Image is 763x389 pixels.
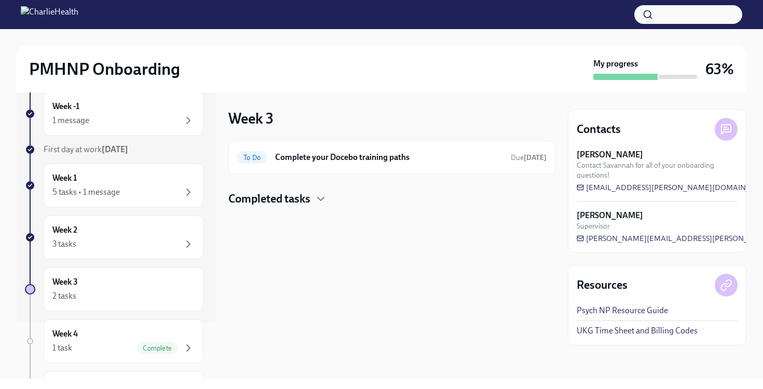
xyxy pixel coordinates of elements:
[52,186,120,198] div: 5 tasks • 1 message
[228,191,555,207] div: Completed tasks
[228,109,274,128] h3: Week 3
[593,58,638,70] strong: My progress
[29,59,180,79] h2: PMHNP Onboarding
[52,276,78,288] h6: Week 3
[25,164,203,207] a: Week 15 tasks • 1 message
[228,191,310,207] h4: Completed tasks
[237,154,267,162] span: To Do
[25,267,203,311] a: Week 32 tasks
[52,224,77,236] h6: Week 2
[705,60,734,78] h3: 63%
[137,344,178,352] span: Complete
[25,144,203,155] a: First day at work[DATE]
[52,342,72,354] div: 1 task
[511,153,547,163] span: September 30th, 2025 10:00
[102,144,128,154] strong: [DATE]
[44,144,128,154] span: First day at work
[577,122,621,137] h4: Contacts
[524,153,547,162] strong: [DATE]
[511,153,547,162] span: Due
[577,221,610,231] span: Supervisor
[577,325,698,337] a: UKG Time Sheet and Billing Codes
[52,238,76,250] div: 3 tasks
[52,172,77,184] h6: Week 1
[25,216,203,259] a: Week 23 tasks
[52,115,89,126] div: 1 message
[577,305,668,316] a: Psych NP Resource Guide
[25,92,203,136] a: Week -11 message
[52,290,76,302] div: 2 tasks
[577,160,738,180] span: Contact Savannah for all of your onboarding questions!
[21,6,78,23] img: CharlieHealth
[237,149,547,166] a: To DoComplete your Docebo training pathsDue[DATE]
[275,152,502,163] h6: Complete your Docebo training paths
[577,210,643,221] strong: [PERSON_NAME]
[577,277,628,293] h4: Resources
[25,319,203,363] a: Week 41 taskComplete
[52,328,78,340] h6: Week 4
[577,149,643,160] strong: [PERSON_NAME]
[52,101,79,112] h6: Week -1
